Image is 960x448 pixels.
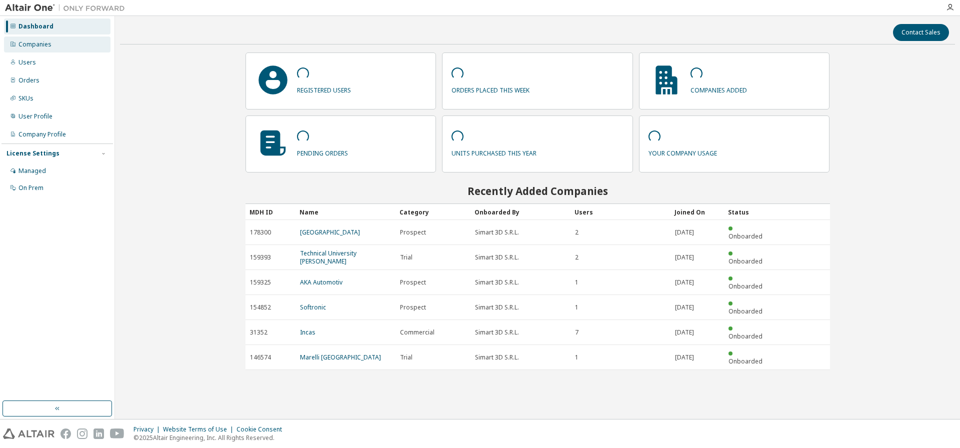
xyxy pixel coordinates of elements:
span: Onboarded [728,307,762,315]
span: [DATE] [675,228,694,236]
span: Onboarded [728,282,762,290]
span: [DATE] [675,353,694,361]
p: pending orders [297,146,348,157]
div: Website Terms of Use [163,425,236,433]
div: License Settings [6,149,59,157]
span: Onboarded [728,332,762,340]
img: youtube.svg [110,428,124,439]
a: Softronic [300,303,326,311]
span: [DATE] [675,278,694,286]
span: 154852 [250,303,271,311]
span: 2 [575,228,578,236]
div: Managed [18,167,46,175]
div: Users [18,58,36,66]
p: units purchased this year [451,146,536,157]
p: registered users [297,83,351,94]
div: Onboarded By [474,204,566,220]
p: your company usage [648,146,717,157]
span: Simart 3D S.R.L. [475,228,519,236]
button: Contact Sales [893,24,949,41]
span: Prospect [400,303,426,311]
span: 146574 [250,353,271,361]
div: SKUs [18,94,33,102]
span: Onboarded [728,357,762,365]
span: 1 [575,353,578,361]
span: 1 [575,278,578,286]
span: 31352 [250,328,267,336]
span: Onboarded [728,232,762,240]
span: Prospect [400,278,426,286]
p: orders placed this week [451,83,529,94]
span: Prospect [400,228,426,236]
span: Trial [400,353,412,361]
div: Users [574,204,666,220]
span: [DATE] [675,328,694,336]
div: Company Profile [18,130,66,138]
div: MDH ID [249,204,291,220]
span: Onboarded [728,257,762,265]
div: Dashboard [18,22,53,30]
img: instagram.svg [77,428,87,439]
span: 1 [575,303,578,311]
div: Joined On [674,204,720,220]
div: Companies [18,40,51,48]
div: Category [399,204,466,220]
div: Orders [18,76,39,84]
p: © 2025 Altair Engineering, Inc. All Rights Reserved. [133,433,288,442]
span: Simart 3D S.R.L. [475,328,519,336]
img: linkedin.svg [93,428,104,439]
img: altair_logo.svg [3,428,54,439]
img: facebook.svg [60,428,71,439]
div: On Prem [18,184,43,192]
a: Incas [300,328,315,336]
h2: Recently Added Companies [245,184,830,197]
div: User Profile [18,112,52,120]
div: Privacy [133,425,163,433]
img: Altair One [5,3,130,13]
span: [DATE] [675,303,694,311]
a: [GEOGRAPHIC_DATA] [300,228,360,236]
span: Simart 3D S.R.L. [475,303,519,311]
div: Name [299,204,391,220]
span: 159325 [250,278,271,286]
span: 2 [575,253,578,261]
span: Simart 3D S.R.L. [475,278,519,286]
span: 178300 [250,228,271,236]
span: [DATE] [675,253,694,261]
a: AKA Automotiv [300,278,342,286]
span: 159393 [250,253,271,261]
div: Status [728,204,770,220]
div: Cookie Consent [236,425,288,433]
span: Trial [400,253,412,261]
a: Marelli [GEOGRAPHIC_DATA] [300,353,381,361]
span: Simart 3D S.R.L. [475,353,519,361]
span: Simart 3D S.R.L. [475,253,519,261]
p: companies added [690,83,747,94]
span: 7 [575,328,578,336]
span: Commercial [400,328,434,336]
a: Technical University [PERSON_NAME] [300,249,356,265]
